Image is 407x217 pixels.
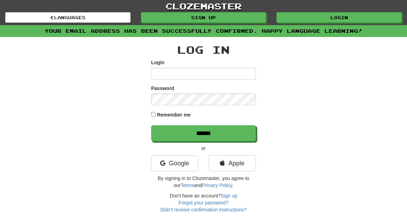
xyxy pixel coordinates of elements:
a: Apple [209,155,256,171]
a: Login [276,12,402,23]
a: Languages [5,12,131,23]
a: Privacy Policy [202,182,232,188]
p: or [151,145,256,152]
a: Terms [180,182,194,188]
a: Didn't receive confirmation instructions? [160,207,246,212]
a: Forgot your password? [178,200,228,205]
a: Sign up [141,12,266,23]
label: Password [151,85,174,92]
div: Don't have an account? [151,192,256,213]
label: Login [151,59,164,66]
a: Sign up [221,193,237,199]
h2: Log In [151,44,256,55]
p: By signing in to Clozemaster, you agree to our and . [151,175,256,189]
label: Remember me [157,111,191,118]
a: Google [151,155,198,171]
